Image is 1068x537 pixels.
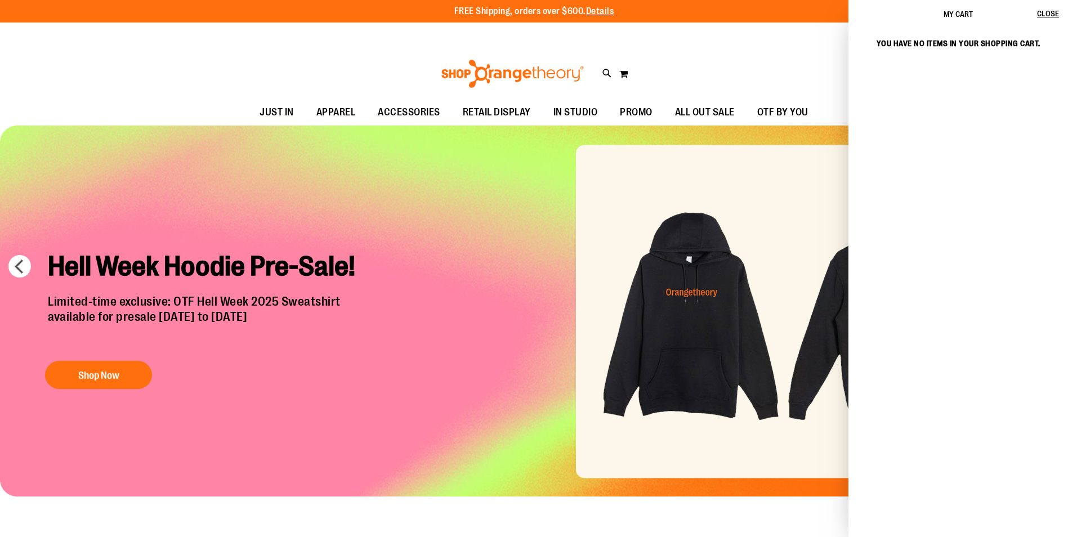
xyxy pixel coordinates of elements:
[463,100,531,125] span: RETAIL DISPLAY
[675,100,735,125] span: ALL OUT SALE
[39,294,375,350] p: Limited-time exclusive: OTF Hell Week 2025 Sweatshirt available for presale [DATE] to [DATE]
[454,5,614,18] p: FREE Shipping, orders over $600.
[553,100,598,125] span: IN STUDIO
[1037,9,1059,18] span: Close
[620,100,653,125] span: PROMO
[39,241,375,395] a: Hell Week Hoodie Pre-Sale! Limited-time exclusive: OTF Hell Week 2025 Sweatshirtavailable for pre...
[877,39,1040,48] span: You have no items in your shopping cart.
[260,100,294,125] span: JUST IN
[757,100,808,125] span: OTF BY YOU
[39,241,375,294] h2: Hell Week Hoodie Pre-Sale!
[8,255,31,278] button: prev
[378,100,440,125] span: ACCESSORIES
[45,361,152,389] button: Shop Now
[586,6,614,16] a: Details
[316,100,356,125] span: APPAREL
[440,60,586,88] img: Shop Orangetheory
[944,10,973,19] span: My Cart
